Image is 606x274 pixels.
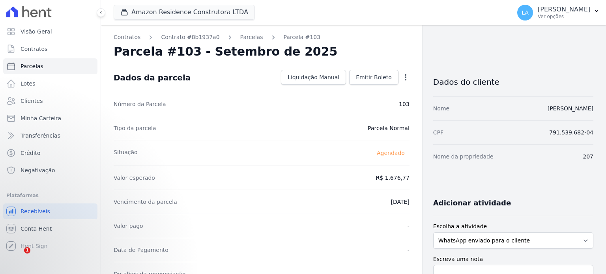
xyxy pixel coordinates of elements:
p: [PERSON_NAME] [538,6,590,13]
dt: Situação [114,148,138,158]
dd: - [408,246,410,254]
button: Amazon Residence Construtora LTDA [114,5,255,20]
h3: Adicionar atividade [433,198,511,208]
button: LA [PERSON_NAME] Ver opções [511,2,606,24]
span: Transferências [21,132,60,140]
a: Parcelas [240,33,263,41]
label: Escreva uma nota [433,255,593,263]
a: Visão Geral [3,24,97,39]
div: Dados da parcela [114,73,191,82]
dd: 103 [399,100,410,108]
dt: Nome da propriedade [433,153,494,160]
span: Liquidação Manual [288,73,339,81]
a: Parcela #103 [284,33,321,41]
span: Visão Geral [21,28,52,35]
a: Contratos [3,41,97,57]
a: Emitir Boleto [349,70,398,85]
a: Conta Hent [3,221,97,237]
span: Clientes [21,97,43,105]
dd: [DATE] [391,198,409,206]
span: Lotes [21,80,36,88]
a: Negativação [3,162,97,178]
a: [PERSON_NAME] [548,105,593,112]
a: Liquidação Manual [281,70,346,85]
div: Plataformas [6,191,94,200]
span: Crédito [21,149,41,157]
label: Escolha a atividade [433,222,593,231]
dd: R$ 1.676,77 [376,174,409,182]
h3: Dados do cliente [433,77,593,87]
dt: CPF [433,129,443,136]
dd: 207 [583,153,593,160]
span: LA [522,10,529,15]
a: Minha Carteira [3,110,97,126]
a: Contrato #8b1937a0 [161,33,219,41]
span: 1 [24,247,30,253]
span: Agendado [372,148,410,158]
a: Crédito [3,145,97,161]
dt: Valor esperado [114,174,155,182]
dt: Tipo da parcela [114,124,156,132]
a: Recebíveis [3,203,97,219]
h2: Parcela #103 - Setembro de 2025 [114,45,337,59]
a: Transferências [3,128,97,144]
span: Minha Carteira [21,114,61,122]
a: Parcelas [3,58,97,74]
iframe: Intercom live chat [8,247,27,266]
span: Contratos [21,45,47,53]
p: Ver opções [538,13,590,20]
dt: Número da Parcela [114,100,166,108]
dt: Nome [433,104,449,112]
a: Clientes [3,93,97,109]
nav: Breadcrumb [114,33,410,41]
span: Negativação [21,166,55,174]
a: Contratos [114,33,140,41]
span: Parcelas [21,62,43,70]
dd: - [408,222,410,230]
span: Emitir Boleto [356,73,392,81]
dd: 791.539.682-04 [549,129,593,136]
iframe: Intercom notifications mensagem [6,198,164,253]
a: Lotes [3,76,97,91]
dd: Parcela Normal [368,124,410,132]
